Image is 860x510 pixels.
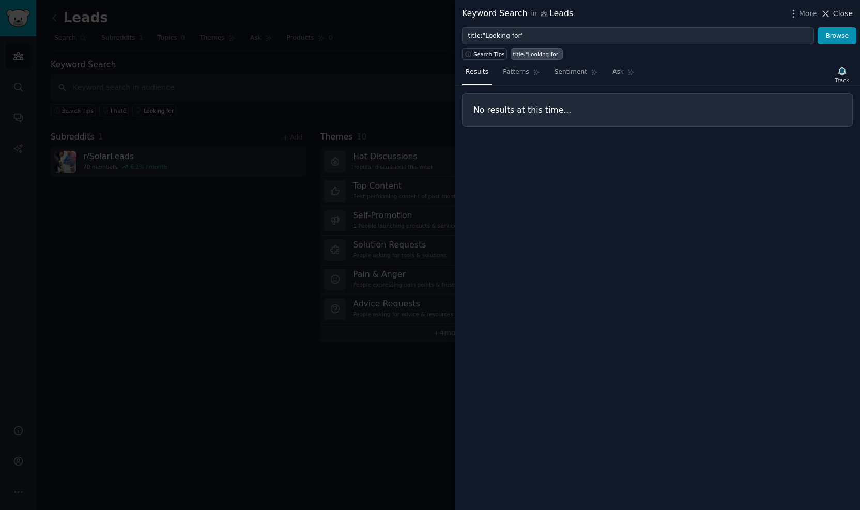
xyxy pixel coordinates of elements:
[462,48,507,60] button: Search Tips
[473,104,841,115] h3: No results at this time...
[833,8,853,19] span: Close
[499,64,543,85] a: Patterns
[503,68,529,77] span: Patterns
[835,76,849,84] div: Track
[551,64,602,85] a: Sentiment
[818,27,856,45] button: Browse
[531,9,536,19] span: in
[511,48,563,60] a: title:"Looking for"
[473,51,505,58] span: Search Tips
[788,8,817,19] button: More
[609,64,638,85] a: Ask
[820,8,853,19] button: Close
[832,64,853,85] button: Track
[513,51,561,58] div: title:"Looking for"
[799,8,817,19] span: More
[462,27,814,45] input: Try a keyword related to your business
[462,7,573,20] div: Keyword Search Leads
[466,68,488,77] span: Results
[555,68,587,77] span: Sentiment
[612,68,624,77] span: Ask
[462,64,492,85] a: Results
